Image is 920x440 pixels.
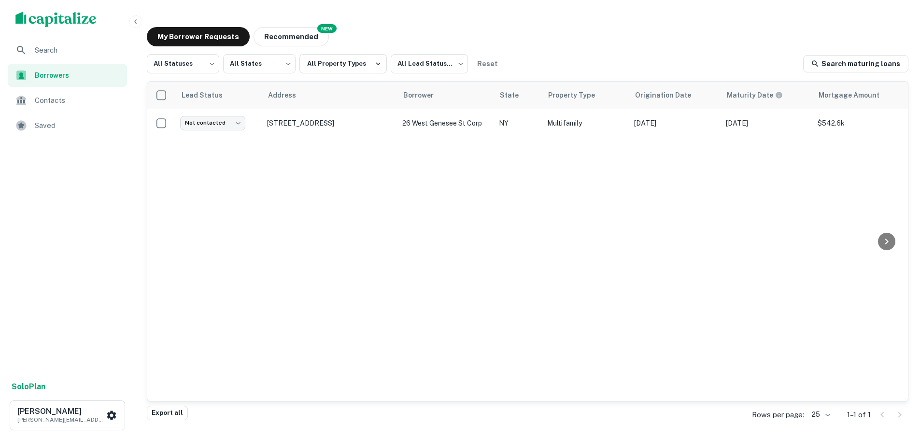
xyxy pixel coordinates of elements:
[808,408,832,422] div: 25
[397,82,494,109] th: Borrower
[819,89,892,101] span: Mortgage Amount
[35,95,121,106] span: Contacts
[752,409,804,421] p: Rows per page:
[267,119,393,128] p: [STREET_ADDRESS]
[727,90,773,100] h6: Maturity Date
[635,89,704,101] span: Origination Date
[494,82,542,109] th: State
[872,363,920,409] iframe: Chat Widget
[254,27,329,46] button: Recommended
[17,408,104,415] h6: [PERSON_NAME]
[147,27,250,46] button: My Borrower Requests
[542,82,629,109] th: Property Type
[35,120,121,131] span: Saved
[803,55,908,72] a: Search maturing loans
[499,118,538,128] p: NY
[402,118,489,128] p: 26 west genesee st corp
[818,118,905,128] p: $542.6k
[317,24,337,33] div: NEW
[35,44,121,56] span: Search
[223,51,296,76] div: All States
[147,406,188,420] button: Export all
[8,89,127,112] a: Contacts
[15,12,97,27] img: capitalize-logo.png
[813,82,909,109] th: Mortgage Amount
[35,70,121,81] span: Borrowers
[726,118,808,128] p: [DATE]
[17,415,104,424] p: [PERSON_NAME][EMAIL_ADDRESS][DOMAIN_NAME]
[634,118,716,128] p: [DATE]
[268,89,309,101] span: Address
[548,89,608,101] span: Property Type
[500,89,531,101] span: State
[262,82,397,109] th: Address
[181,89,235,101] span: Lead Status
[629,82,721,109] th: Origination Date
[8,64,127,87] a: Borrowers
[472,54,503,73] button: Reset
[299,54,387,73] button: All Property Types
[391,51,468,76] div: All Lead Statuses
[175,82,262,109] th: Lead Status
[10,400,125,430] button: [PERSON_NAME][PERSON_NAME][EMAIL_ADDRESS][DOMAIN_NAME]
[180,116,245,130] div: Not contacted
[403,89,446,101] span: Borrower
[727,90,783,100] div: Maturity dates displayed may be estimated. Please contact the lender for the most accurate maturi...
[8,39,127,62] a: Search
[12,382,45,391] strong: Solo Plan
[12,381,45,393] a: SoloPlan
[147,51,219,76] div: All Statuses
[847,409,871,421] p: 1–1 of 1
[547,118,624,128] p: Multifamily
[721,82,813,109] th: Maturity dates displayed may be estimated. Please contact the lender for the most accurate maturi...
[8,114,127,137] a: Saved
[727,90,795,100] span: Maturity dates displayed may be estimated. Please contact the lender for the most accurate maturi...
